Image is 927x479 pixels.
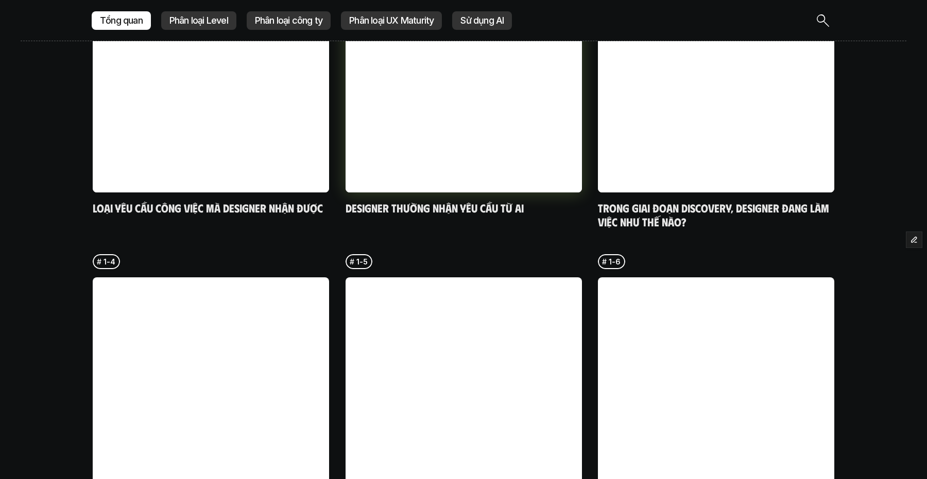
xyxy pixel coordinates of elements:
[813,10,833,31] button: Search Icon
[100,15,143,26] p: Tổng quan
[255,15,322,26] p: Phân loại công ty
[97,258,101,265] h6: #
[247,11,331,30] a: Phân loại công ty
[93,200,329,215] h5: Loại yêu cầu công việc mà designer nhận được
[169,15,228,26] p: Phân loại Level
[598,200,834,228] h5: Trong giai đoạn Discovery, designer đang làm việc như thế nào?
[92,11,151,30] a: Tổng quan
[817,14,829,27] img: icon entry point for Site Search
[161,11,236,30] a: Phân loại Level
[906,232,922,247] button: Edit Framer Content
[346,200,582,215] h5: Designer thường nhận yêu cầu từ ai
[452,11,512,30] a: Sử dụng AI
[104,256,115,267] p: 1-4
[341,11,442,30] a: Phân loại UX Maturity
[349,15,434,26] p: Phân loại UX Maturity
[460,15,504,26] p: Sử dụng AI
[356,256,367,267] p: 1-5
[609,256,621,267] p: 1-6
[602,258,607,265] h6: #
[350,258,354,265] h6: #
